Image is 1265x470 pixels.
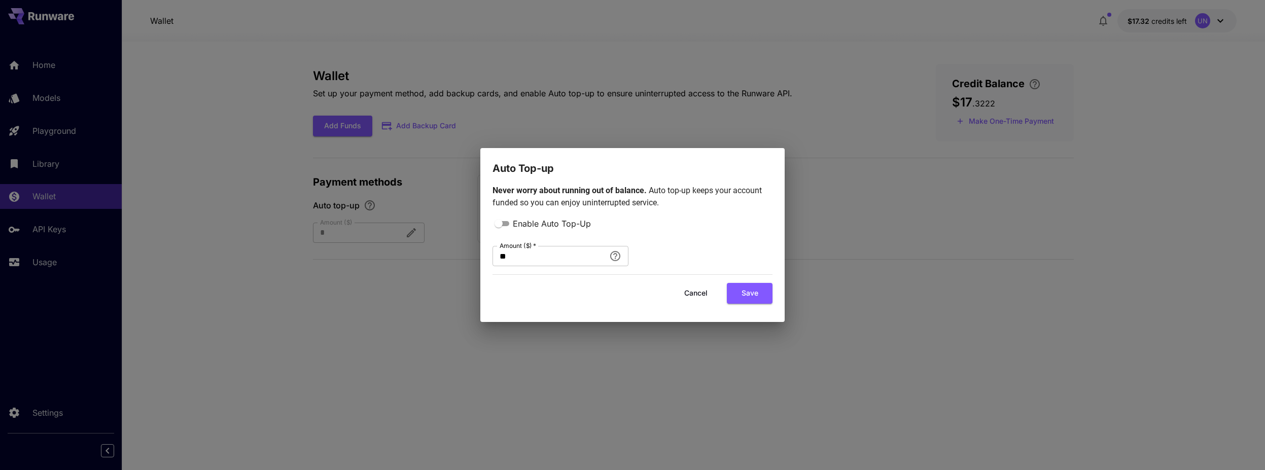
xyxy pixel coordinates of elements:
[493,186,649,195] span: Never worry about running out of balance.
[727,283,772,304] button: Save
[500,241,536,250] label: Amount ($)
[480,148,785,176] h2: Auto Top-up
[493,185,772,209] p: Auto top-up keeps your account funded so you can enjoy uninterrupted service.
[673,283,719,304] button: Cancel
[513,218,591,230] span: Enable Auto Top-Up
